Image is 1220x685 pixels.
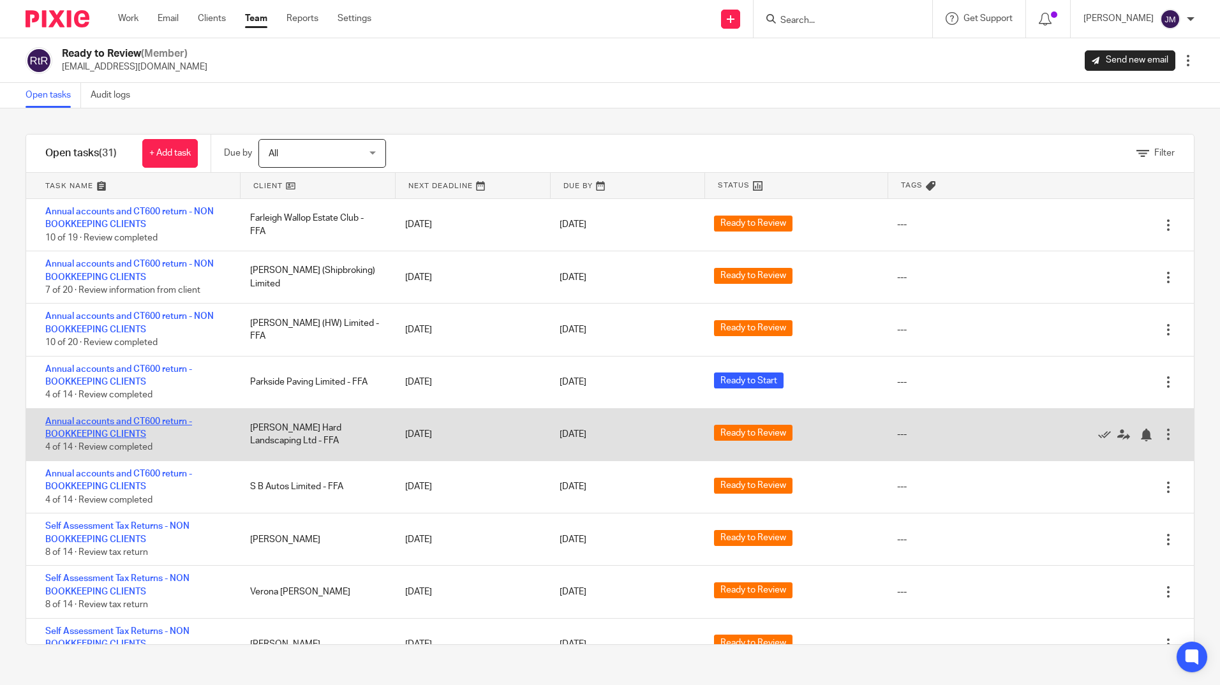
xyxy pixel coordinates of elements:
[237,258,392,297] div: [PERSON_NAME] (Shipbroking) Limited
[237,311,392,350] div: [PERSON_NAME] (HW) Limited - FFA
[237,631,392,657] div: [PERSON_NAME]
[45,417,192,439] a: Annual accounts and CT600 return - BOOKKEEPING CLIENTS
[901,180,923,191] span: Tags
[714,582,792,598] span: Ready to Review
[45,496,152,505] span: 4 of 14 · Review completed
[897,323,907,336] div: ---
[560,640,586,649] span: [DATE]
[45,338,158,347] span: 10 of 20 · Review completed
[718,180,750,191] span: Status
[392,422,547,447] div: [DATE]
[392,265,547,290] div: [DATE]
[45,260,214,281] a: Annual accounts and CT600 return - NON BOOKKEEPING CLIENTS
[897,638,907,651] div: ---
[237,415,392,454] div: [PERSON_NAME] Hard Landscaping Ltd - FFA
[45,522,190,543] a: Self Assessment Tax Returns - NON BOOKKEEPING CLIENTS
[26,47,52,74] img: svg%3E
[237,205,392,244] div: Farleigh Wallop Estate Club - FFA
[714,268,792,284] span: Ready to Review
[45,286,200,295] span: 7 of 20 · Review information from client
[158,12,179,25] a: Email
[45,548,148,557] span: 8 of 14 · Review tax return
[237,369,392,395] div: Parkside Paving Limited - FFA
[45,469,192,491] a: Annual accounts and CT600 return - BOOKKEEPING CLIENTS
[26,10,89,27] img: Pixie
[560,483,586,492] span: [DATE]
[26,83,81,108] a: Open tasks
[118,12,138,25] a: Work
[99,148,117,158] span: (31)
[91,83,140,108] a: Audit logs
[45,627,190,649] a: Self Assessment Tax Returns - NON BOOKKEEPING CLIENTS
[141,48,188,59] span: (Member)
[338,12,371,25] a: Settings
[45,312,214,334] a: Annual accounts and CT600 return - NON BOOKKEEPING CLIENTS
[714,478,792,494] span: Ready to Review
[142,139,198,168] a: + Add task
[269,149,278,158] span: All
[560,535,586,544] span: [DATE]
[560,325,586,334] span: [DATE]
[897,428,907,441] div: ---
[1154,149,1175,158] span: Filter
[392,212,547,237] div: [DATE]
[714,320,792,336] span: Ready to Review
[62,61,207,73] p: [EMAIL_ADDRESS][DOMAIN_NAME]
[714,425,792,441] span: Ready to Review
[392,579,547,605] div: [DATE]
[392,527,547,552] div: [DATE]
[237,474,392,499] div: S B Autos Limited - FFA
[560,378,586,387] span: [DATE]
[237,527,392,552] div: [PERSON_NAME]
[714,372,784,388] span: Ready to Start
[897,271,907,284] div: ---
[897,480,907,493] div: ---
[779,15,894,27] input: Search
[286,12,318,25] a: Reports
[224,147,252,159] p: Due by
[897,376,907,388] div: ---
[45,365,192,387] a: Annual accounts and CT600 return - BOOKKEEPING CLIENTS
[45,600,148,609] span: 8 of 14 · Review tax return
[392,317,547,342] div: [DATE]
[897,218,907,231] div: ---
[897,533,907,546] div: ---
[560,587,586,596] span: [DATE]
[45,443,152,452] span: 4 of 14 · Review completed
[45,574,190,596] a: Self Assessment Tax Returns - NON BOOKKEEPING CLIENTS
[560,221,586,230] span: [DATE]
[198,12,226,25] a: Clients
[560,430,586,439] span: [DATE]
[62,47,207,61] h2: Ready to Review
[392,631,547,657] div: [DATE]
[1160,9,1180,29] img: svg%3E
[45,391,152,400] span: 4 of 14 · Review completed
[45,233,158,242] span: 10 of 19 · Review completed
[897,586,907,598] div: ---
[1085,50,1175,71] a: Send new email
[1083,12,1154,25] p: [PERSON_NAME]
[963,14,1013,23] span: Get Support
[392,474,547,499] div: [DATE]
[245,12,267,25] a: Team
[1098,428,1117,441] a: Mark as done
[560,273,586,282] span: [DATE]
[45,147,117,160] h1: Open tasks
[45,207,214,229] a: Annual accounts and CT600 return - NON BOOKKEEPING CLIENTS
[392,369,547,395] div: [DATE]
[714,216,792,232] span: Ready to Review
[237,579,392,605] div: Verona [PERSON_NAME]
[714,635,792,651] span: Ready to Review
[714,530,792,546] span: Ready to Review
